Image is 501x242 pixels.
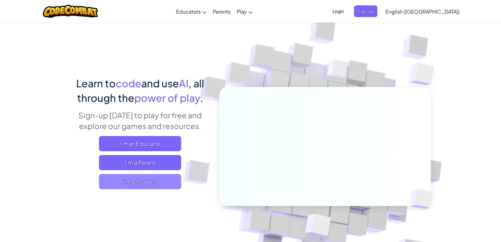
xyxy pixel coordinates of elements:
span: Learn to [76,77,116,90]
a: I'm a Parent [99,155,181,170]
img: Overlap cubes [315,47,360,94]
button: Sign Up [354,5,377,17]
span: AI [179,77,188,90]
a: Parents [210,3,234,20]
span: . [200,91,203,104]
span: and use [141,77,179,90]
a: Educators [173,3,210,20]
p: Sign-up [DATE] to play for free and explore our games and resources. [70,110,210,131]
a: Play [234,3,256,20]
a: English ([GEOGRAPHIC_DATA]) [382,3,463,20]
span: English ([GEOGRAPHIC_DATA]) [385,8,460,15]
span: power of play [134,91,200,104]
img: Overlap cubes [400,176,447,222]
img: Overlap cubes [397,47,452,101]
a: I'm an Educator [99,136,181,151]
button: I'm a Student [99,174,181,189]
span: Play [237,8,247,15]
button: Login [329,5,348,17]
span: code [116,77,141,90]
span: Educators [176,8,201,15]
img: CodeCombat logo [43,5,98,18]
